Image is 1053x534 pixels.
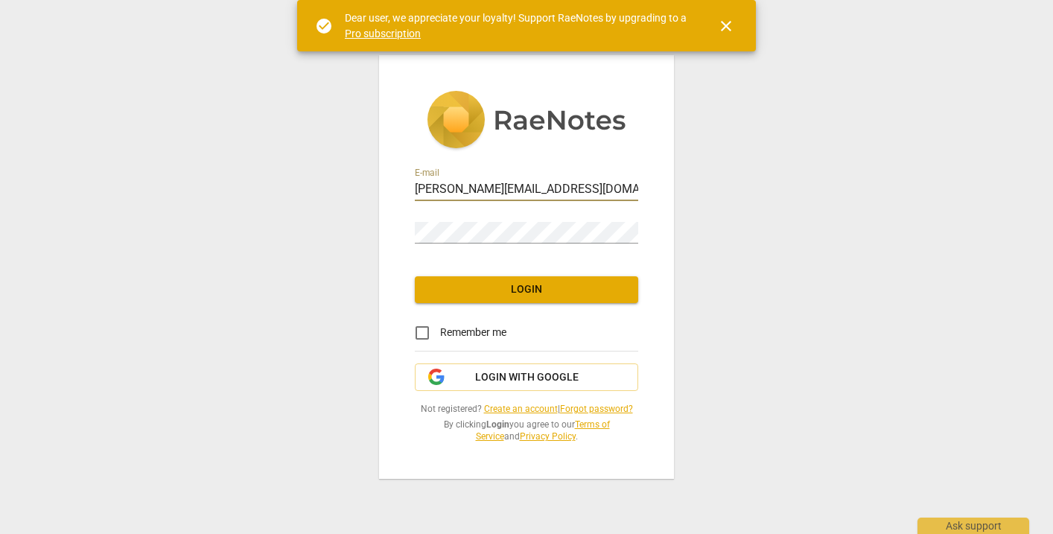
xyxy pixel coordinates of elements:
[415,363,638,392] button: Login with Google
[917,518,1029,534] div: Ask support
[560,404,633,414] a: Forgot password?
[484,404,558,414] a: Create an account
[315,17,333,35] span: check_circle
[415,419,638,443] span: By clicking you agree to our and .
[427,91,626,152] img: 5ac2273c67554f335776073100b6d88f.svg
[415,276,638,303] button: Login
[415,403,638,416] span: Not registered? |
[486,419,509,430] b: Login
[476,419,610,442] a: Terms of Service
[717,17,735,35] span: close
[345,28,421,39] a: Pro subscription
[440,325,506,340] span: Remember me
[520,431,576,442] a: Privacy Policy
[415,168,439,177] label: E-mail
[427,282,626,297] span: Login
[708,8,744,44] button: Close
[475,370,579,385] span: Login with Google
[345,10,690,41] div: Dear user, we appreciate your loyalty! Support RaeNotes by upgrading to a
